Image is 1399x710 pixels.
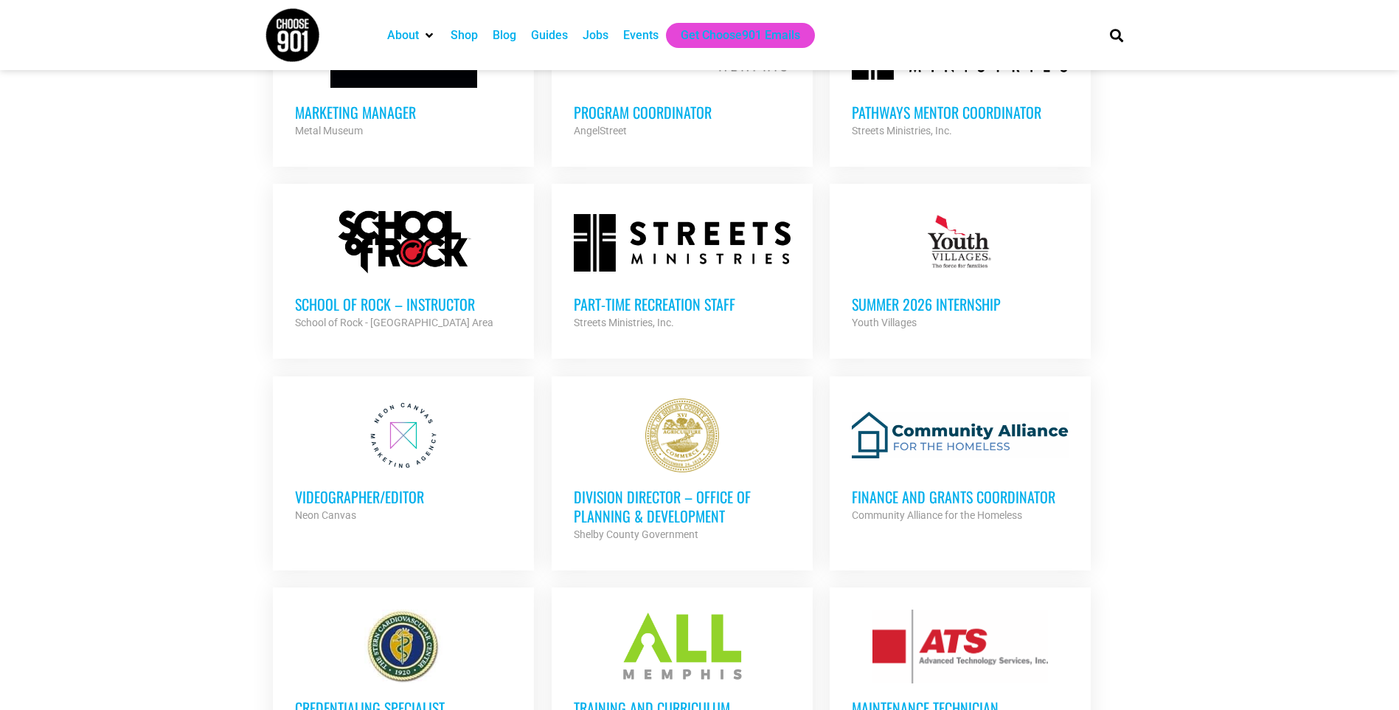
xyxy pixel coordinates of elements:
div: About [380,23,443,48]
a: Guides [531,27,568,44]
a: Jobs [583,27,608,44]
strong: Youth Villages [852,317,917,328]
h3: Summer 2026 Internship [852,294,1069,314]
div: Search [1104,23,1128,47]
h3: Program Coordinator [574,103,791,122]
a: School of Rock – Instructor School of Rock - [GEOGRAPHIC_DATA] Area [273,184,534,354]
h3: Part-time Recreation Staff [574,294,791,314]
strong: Streets Ministries, Inc. [852,125,952,137]
strong: AngelStreet [574,125,627,137]
h3: Videographer/Editor [295,487,512,506]
a: Division Director – Office of Planning & Development Shelby County Government [552,376,813,565]
nav: Main nav [380,23,1085,48]
a: About [387,27,419,44]
a: Events [623,27,659,44]
strong: Neon Canvas [295,509,356,521]
a: Videographer/Editor Neon Canvas [273,376,534,546]
a: Finance and Grants Coordinator Community Alliance for the Homeless [830,376,1091,546]
h3: Pathways Mentor Coordinator [852,103,1069,122]
strong: Metal Museum [295,125,363,137]
a: Summer 2026 Internship Youth Villages [830,184,1091,354]
a: Get Choose901 Emails [681,27,800,44]
strong: Streets Ministries, Inc. [574,317,674,328]
a: Blog [493,27,516,44]
h3: School of Rock – Instructor [295,294,512,314]
strong: School of Rock - [GEOGRAPHIC_DATA] Area [295,317,493,328]
a: Part-time Recreation Staff Streets Ministries, Inc. [552,184,813,354]
a: Shop [451,27,478,44]
h3: Marketing Manager [295,103,512,122]
h3: Finance and Grants Coordinator [852,487,1069,506]
strong: Shelby County Government [574,528,698,540]
strong: Community Alliance for the Homeless [852,509,1022,521]
h3: Division Director – Office of Planning & Development [574,487,791,525]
